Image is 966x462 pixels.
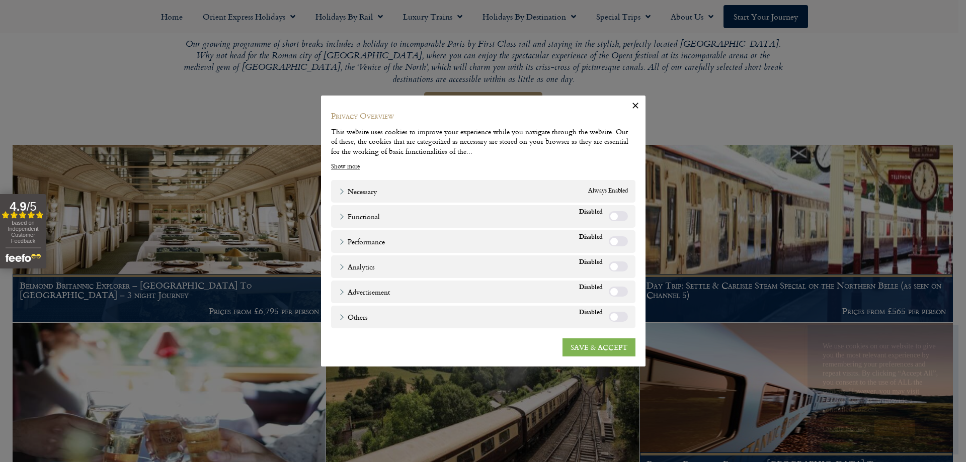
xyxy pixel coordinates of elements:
span: Always Enabled [588,186,628,197]
a: Show more [331,162,360,171]
a: Others [339,312,368,322]
a: Functional [339,211,380,222]
h4: Privacy Overview [331,111,635,121]
a: Advertisement [339,287,390,297]
a: Necessary [339,186,377,197]
a: SAVE & ACCEPT [562,338,635,356]
a: Analytics [339,261,375,272]
a: Performance [339,236,385,247]
div: This website uses cookies to improve your experience while you navigate through the website. Out ... [331,126,635,156]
